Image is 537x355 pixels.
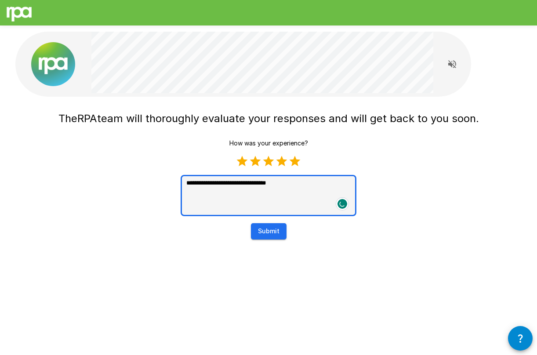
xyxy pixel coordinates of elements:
[97,112,479,125] span: team will thoroughly evaluate your responses and will get back to you soon.
[251,223,287,239] button: Submit
[31,42,75,86] img: new%2520logo%2520(1).png
[443,55,461,73] button: Read questions aloud
[77,112,97,125] span: RPA
[58,112,77,125] span: The
[229,139,308,148] p: How was your experience?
